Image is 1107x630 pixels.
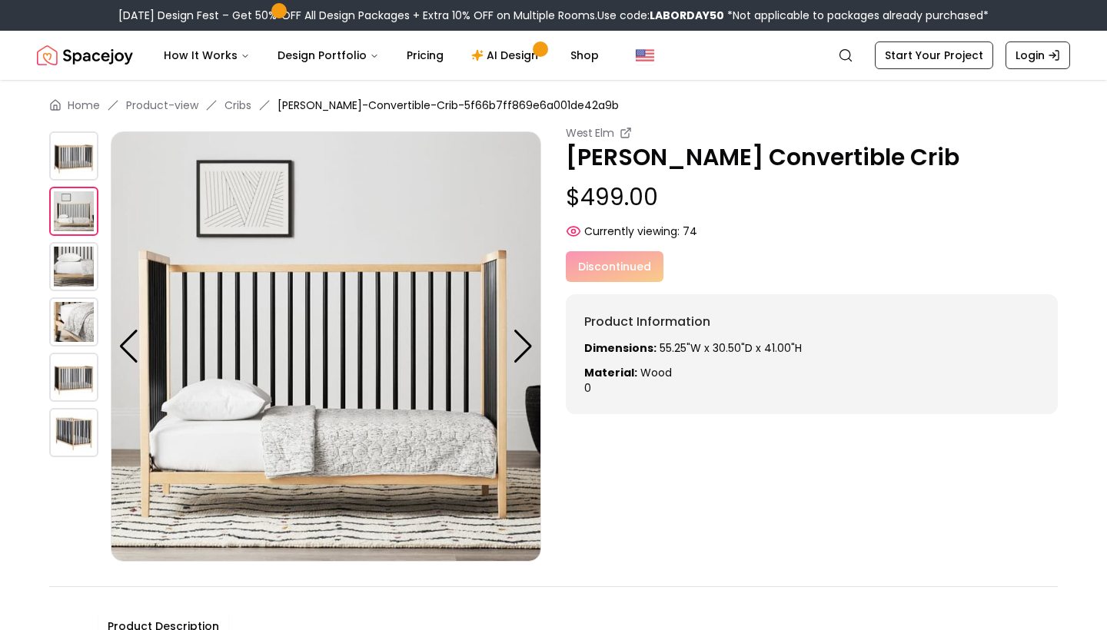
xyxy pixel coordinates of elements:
img: United States [636,46,654,65]
nav: Main [151,40,611,71]
div: [DATE] Design Fest – Get 50% OFF All Design Packages + Extra 10% OFF on Multiple Rooms. [118,8,989,23]
span: [PERSON_NAME]-Convertible-Crib-5f66b7ff869e6a001de42a9b [278,98,619,113]
a: Shop [558,40,611,71]
b: LABORDAY50 [650,8,724,23]
img: Spacejoy Logo [37,40,133,71]
span: Wood [640,365,672,380]
span: Use code: [597,8,724,23]
img: https://storage.googleapis.com/spacejoy-main/assets/5f66b7ff869e6a001de42a9b/product_4_4ghnibkmdccl [49,353,98,402]
nav: Global [37,31,1070,80]
a: Pricing [394,40,456,71]
button: How It Works [151,40,262,71]
h6: Product Information [584,313,1039,331]
span: 74 [683,224,697,239]
img: https://storage.googleapis.com/spacejoy-main/assets/5f66b7ff869e6a001de42a9b/product_5_mco94nkn7gig [49,408,98,457]
a: Product-view [126,98,198,113]
img: https://storage.googleapis.com/spacejoy-main/assets/5f66b7ff869e6a001de42a9b/product_1_168j8o9c8eieg [49,187,98,236]
a: Home [68,98,100,113]
p: 55.25"W x 30.50"D x 41.00"H [584,340,1039,356]
strong: Material: [584,365,637,380]
a: AI Design [459,40,555,71]
img: https://storage.googleapis.com/spacejoy-main/assets/5f66b7ff869e6a001de42a9b/product_2_hhobfabelcnh [49,242,98,291]
button: Design Portfolio [265,40,391,71]
span: Currently viewing: [584,224,680,239]
img: https://storage.googleapis.com/spacejoy-main/assets/5f66b7ff869e6a001de42a9b/product_1_168j8o9c8eieg [111,131,541,562]
a: Login [1006,41,1070,69]
img: https://storage.googleapis.com/spacejoy-main/assets/5f66b7ff869e6a001de42a9b/product_0_67abag1k6k84 [49,131,98,181]
strong: Dimensions: [584,340,657,356]
img: https://storage.googleapis.com/spacejoy-main/assets/5f66b7ff869e6a001de42a9b/product_3_bf4al3i2gi47 [49,297,98,346]
div: 0 [584,340,1039,396]
small: West Elm [566,125,613,141]
p: $499.00 [566,184,1058,211]
nav: breadcrumb [49,98,1058,113]
a: Start Your Project [875,41,993,69]
span: *Not applicable to packages already purchased* [724,8,989,23]
p: [PERSON_NAME] Convertible Crib [566,144,1058,171]
a: Spacejoy [37,40,133,71]
a: Cribs [224,98,251,113]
